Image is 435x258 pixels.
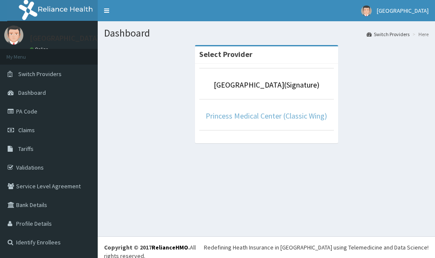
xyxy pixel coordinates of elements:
[367,31,410,38] a: Switch Providers
[30,34,100,42] p: [GEOGRAPHIC_DATA]
[18,70,62,78] span: Switch Providers
[410,31,429,38] li: Here
[18,145,34,153] span: Tariffs
[18,126,35,134] span: Claims
[214,80,319,90] a: [GEOGRAPHIC_DATA](Signature)
[104,28,429,39] h1: Dashboard
[4,26,23,45] img: User Image
[361,6,372,16] img: User Image
[30,46,50,52] a: Online
[204,243,429,252] div: Redefining Heath Insurance in [GEOGRAPHIC_DATA] using Telemedicine and Data Science!
[377,7,429,14] span: [GEOGRAPHIC_DATA]
[206,111,327,121] a: Princess Medical Center (Classic Wing)
[152,244,188,251] a: RelianceHMO
[18,89,46,96] span: Dashboard
[199,49,252,59] strong: Select Provider
[104,244,190,251] strong: Copyright © 2017 .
